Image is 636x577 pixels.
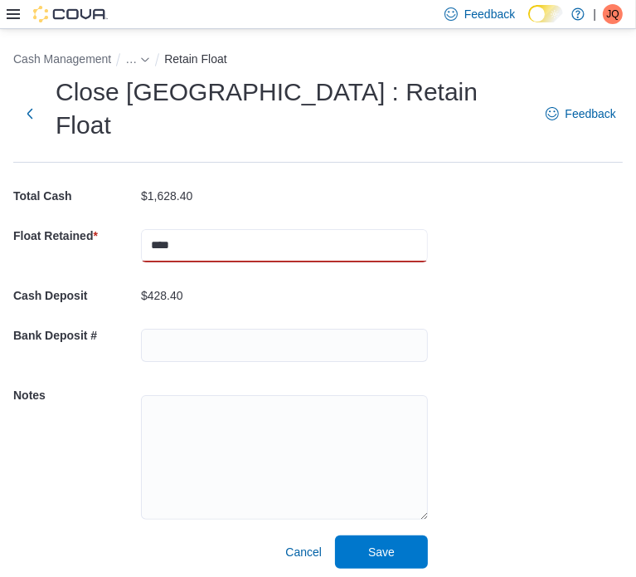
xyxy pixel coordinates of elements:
h5: Notes [13,379,138,412]
button: Cash Management [13,52,111,66]
span: Dark Mode [528,22,529,23]
nav: An example of EuiBreadcrumbs [13,49,623,72]
h5: Total Cash [13,179,138,213]
span: Feedback [566,105,616,122]
span: JQ [606,4,619,24]
h1: Close [GEOGRAPHIC_DATA] : Retain Float [56,76,528,142]
p: | [593,4,596,24]
span: See collapsed breadcrumbs [125,52,137,66]
span: Cancel [285,544,322,560]
div: Jessica Quenneville [603,4,623,24]
button: See collapsed breadcrumbs - Clicking this button will toggle a popover dialog. [125,52,150,66]
button: Cancel [279,535,328,569]
span: Feedback [464,6,515,22]
p: $428.40 [141,289,183,302]
button: Next [13,97,46,130]
svg: - Clicking this button will toggle a popover dialog. [140,55,150,65]
img: Cova [33,6,108,22]
h5: Cash Deposit [13,279,138,312]
h5: Float Retained [13,219,138,252]
button: Save [335,535,428,569]
p: $1,628.40 [141,189,192,203]
span: Save [368,544,395,560]
button: Retain Float [164,52,226,66]
a: Feedback [539,97,623,130]
h5: Bank Deposit # [13,319,138,352]
input: Dark Mode [528,5,563,22]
